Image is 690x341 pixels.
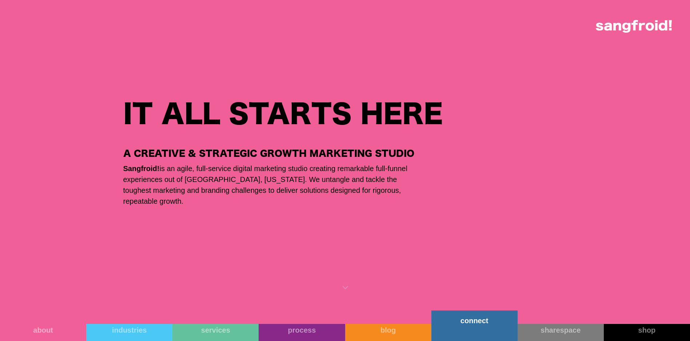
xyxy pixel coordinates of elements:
[345,326,431,334] div: blog
[123,163,414,207] p: is an agile, full-service digital marketing studio creating remarkable full-funnel experiences ou...
[123,165,160,172] strong: Sangfroid!
[259,326,345,334] div: process
[123,100,443,131] h2: It All STARTS HERE
[604,326,690,334] div: shop
[596,20,672,33] img: logo
[431,316,518,325] div: connect
[172,324,259,341] a: services
[172,326,259,334] div: services
[345,324,431,341] a: blog
[518,324,604,341] a: sharespace
[123,149,567,159] h1: A Creative & Strategic Growth Marketing Studio
[518,326,604,334] div: sharespace
[259,324,345,341] a: process
[86,326,172,334] div: industries
[86,324,172,341] a: industries
[604,324,690,341] a: shop
[283,137,304,141] a: privacy policy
